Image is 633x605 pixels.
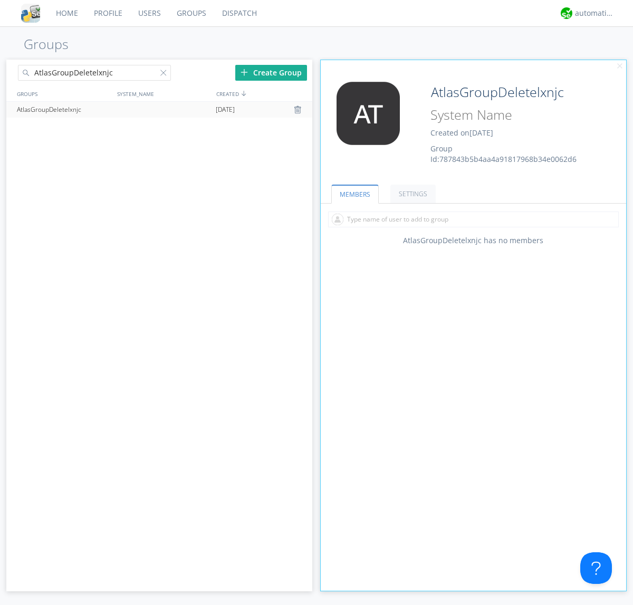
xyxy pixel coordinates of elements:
[427,82,597,103] input: Group Name
[580,552,612,584] iframe: Toggle Customer Support
[328,212,619,227] input: Type name of user to add to group
[14,86,112,101] div: GROUPS
[14,102,113,118] div: AtlasGroupDeletelxnjc
[430,128,493,138] span: Created on
[235,65,307,81] div: Create Group
[216,102,235,118] span: [DATE]
[575,8,615,18] div: automation+atlas
[390,185,436,203] a: SETTINGS
[430,143,577,164] span: Group Id: 787843b5b4aa4a91817968b34e0062d6
[331,185,379,204] a: MEMBERS
[469,128,493,138] span: [DATE]
[616,63,624,70] img: cancel.svg
[241,69,248,76] img: plus.svg
[6,102,312,118] a: AtlasGroupDeletelxnjc[DATE]
[427,105,597,125] input: System Name
[214,86,313,101] div: CREATED
[329,82,408,145] img: 373638.png
[561,7,572,19] img: d2d01cd9b4174d08988066c6d424eccd
[321,235,627,246] div: AtlasGroupDeletelxnjc has no members
[114,86,214,101] div: SYSTEM_NAME
[21,4,40,23] img: cddb5a64eb264b2086981ab96f4c1ba7
[18,65,171,81] input: Search groups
